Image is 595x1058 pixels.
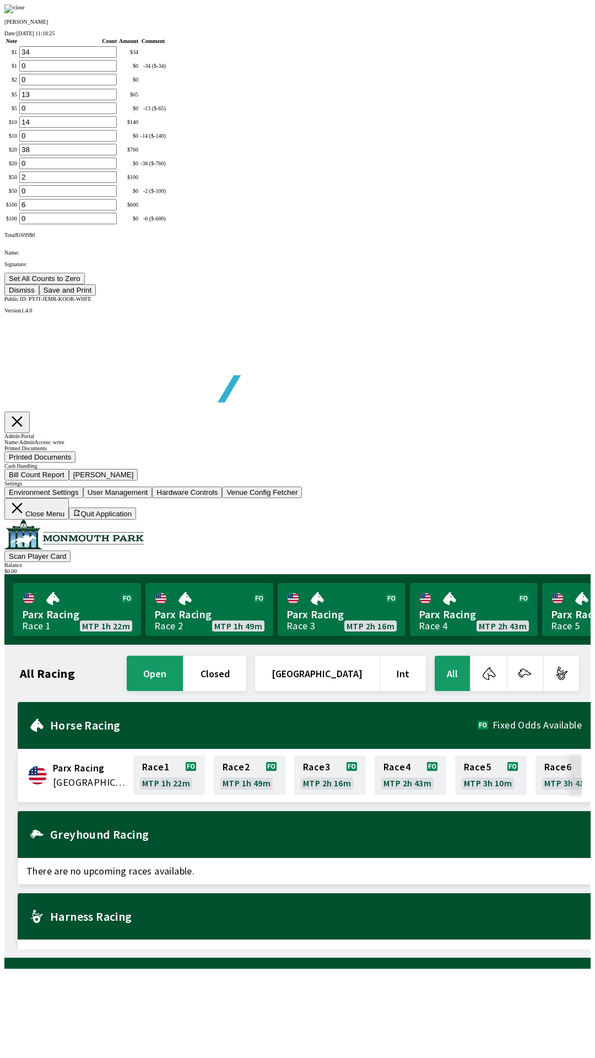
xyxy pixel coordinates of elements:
div: Date: [4,30,591,36]
div: Printed Documents [4,445,591,451]
div: $ 0.00 [4,568,591,574]
img: venue logo [4,520,144,549]
span: MTP 1h 49m [214,622,262,630]
td: $ 10 [6,129,18,142]
button: Quit Application [69,508,136,520]
a: Parx RacingRace 1MTP 1h 22m [13,583,141,636]
p: Signature: [4,261,591,267]
div: -6 ($-600) [140,215,166,222]
a: Race1MTP 1h 22m [133,755,205,795]
button: Bill Count Report [4,469,69,481]
button: Save and Print [39,284,96,296]
span: Fixed Odds Available [493,721,582,730]
span: Parx Racing [419,607,529,622]
div: $ 0 [119,105,138,111]
img: close [4,4,25,13]
button: All [435,656,470,691]
div: $ 760 [119,147,138,153]
div: Balance [4,562,591,568]
div: Race 3 [286,622,315,630]
span: MTP 1h 49m [223,779,271,787]
button: Venue Config Fetcher [222,487,302,498]
div: $ 0 [119,160,138,166]
a: Parx RacingRace 3MTP 2h 16m [278,583,405,636]
div: $ 0 [119,63,138,69]
span: [DATE] 11:18:25 [17,30,55,36]
span: United States [53,775,127,790]
span: Race 1 [142,763,169,771]
span: Parx Racing [154,607,264,622]
th: Amount [118,37,139,45]
div: $ 140 [119,119,138,125]
td: $ 20 [6,143,18,156]
span: Race 3 [303,763,330,771]
div: Settings [4,481,591,487]
div: Cash Handling [4,463,591,469]
td: $ 20 [6,157,18,170]
span: MTP 2h 43m [383,779,431,787]
div: -34 ($-34) [140,63,166,69]
button: Set All Counts to Zero [4,273,85,284]
span: MTP 2h 16m [347,622,394,630]
div: Race 2 [154,622,183,630]
td: $ 100 [6,212,18,225]
div: $ 0 [119,188,138,194]
button: [GEOGRAPHIC_DATA] [255,656,379,691]
th: Note [6,37,18,45]
a: Race4MTP 2h 43m [375,755,446,795]
button: Hardware Controls [152,487,222,498]
div: $ 65 [119,91,138,98]
button: Environment Settings [4,487,83,498]
div: -2 ($-100) [140,188,166,194]
th: Comment [140,37,166,45]
th: Count [19,37,117,45]
div: $ 100 [119,174,138,180]
a: Parx RacingRace 2MTP 1h 49m [145,583,273,636]
td: $ 50 [6,171,18,183]
img: global tote logo [30,314,346,430]
button: closed [184,656,246,691]
div: $ 600 [119,202,138,208]
td: $ 10 [6,116,18,128]
div: -13 ($-65) [140,105,166,111]
div: Name: Admin Access: write [4,439,591,445]
button: Dismiss [4,284,39,296]
span: MTP 3h 41m [544,779,592,787]
p: [PERSON_NAME] [4,19,591,25]
span: MTP 1h 22m [82,622,130,630]
span: PYJT-JEMR-KOOR-WHFE [29,296,91,302]
button: User Management [83,487,153,498]
button: Close Menu [4,498,69,520]
div: $ 0 [119,77,138,83]
a: Race5MTP 3h 10m [455,755,527,795]
div: Version 1.4.0 [4,307,591,314]
span: $ 1699 [15,232,29,238]
div: Admin Portal [4,433,591,439]
span: Race 4 [383,763,410,771]
span: Parx Racing [53,761,127,775]
button: Printed Documents [4,451,75,463]
span: Parx Racing [286,607,397,622]
span: Race 5 [464,763,491,771]
a: Parx RacingRace 4MTP 2h 43m [410,583,538,636]
div: $ 34 [119,49,138,55]
span: MTP 3h 10m [464,779,512,787]
h2: Harness Racing [50,912,582,921]
td: $ 1 [6,60,18,72]
span: There are no upcoming races available. [18,940,591,966]
div: Public ID: [4,296,591,302]
p: Name: [4,250,591,256]
h2: Horse Racing [50,721,478,730]
div: $ 0 [119,215,138,222]
td: $ 5 [6,88,18,101]
div: -14 ($-140) [140,133,166,139]
span: There are no upcoming races available. [18,858,591,884]
td: $ 1 [6,46,18,58]
a: Race2MTP 1h 49m [214,755,285,795]
td: $ 100 [6,198,18,211]
td: $ 50 [6,185,18,197]
span: Parx Racing [22,607,132,622]
button: Int [380,656,426,691]
div: -38 ($-760) [140,160,166,166]
span: MTP 2h 16m [303,779,351,787]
